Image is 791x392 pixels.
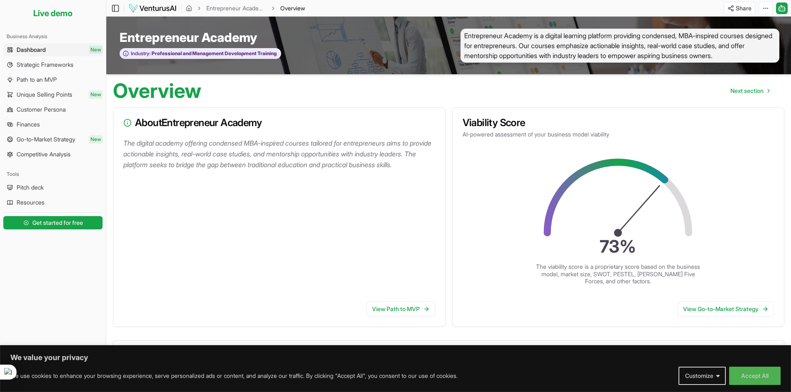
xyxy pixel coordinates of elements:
[17,90,72,99] span: Unique Selling Points
[3,168,103,181] div: Tools
[535,263,701,285] p: The viability score is a proprietary score based on the business model, market size, SWOT, PESTEL...
[724,83,776,99] a: Go to next page
[3,88,103,101] a: Unique Selling PointsNew
[123,138,438,170] p: The digital academy offering condensed MBA-inspired courses tailored for entrepreneurs aims to pr...
[3,58,103,71] a: Strategic Frameworks
[17,105,66,114] span: Customer Persona
[131,50,151,57] span: Industry:
[463,118,774,128] h3: Viability Score
[3,181,103,194] a: Pitch deck
[17,183,44,192] span: Pitch deck
[17,46,46,54] span: Dashboard
[128,3,177,13] img: logo
[32,219,83,227] span: Get started for free
[206,4,266,12] a: Entrepreneur Academy
[3,214,103,231] a: Get started for free
[3,196,103,209] a: Resources
[186,4,305,12] nav: breadcrumb
[3,133,103,146] a: Go-to-Market StrategyNew
[113,81,201,101] h1: Overview
[678,302,774,317] a: View Go-to-Market Strategy
[17,198,44,207] span: Resources
[17,150,71,158] span: Competitive Analysis
[3,73,103,86] a: Path to an MVP
[10,371,458,381] p: We use cookies to enhance your browsing experience, serve personalized ads or content, and analyz...
[120,48,281,59] button: Industry:Professional and Management Development Training
[3,103,103,116] a: Customer Persona
[367,302,435,317] a: View Path to MVP
[10,353,781,363] p: We value your privacy
[678,367,726,385] button: Customize
[460,29,779,63] span: Entrepreneur Academy is a digital learning platform providing condensed, MBA-inspired courses des...
[89,90,103,99] span: New
[3,216,103,229] button: Get started for free
[17,61,73,69] span: Strategic Frameworks
[724,83,776,99] nav: pagination
[17,135,75,144] span: Go-to-Market Strategy
[600,236,637,257] text: 73 %
[280,4,305,12] span: Overview
[730,87,764,95] span: Next section
[3,148,103,161] a: Competitive Analysis
[729,367,781,385] button: Accept All
[3,118,103,131] a: Finances
[89,46,103,54] span: New
[89,135,103,144] span: New
[724,2,755,15] button: Share
[151,50,277,57] span: Professional and Management Development Training
[3,43,103,56] a: DashboardNew
[120,30,257,45] span: Entrepreneur Academy
[3,30,103,43] div: Business Analysis
[17,75,57,84] span: Path to an MVP
[736,4,752,12] span: Share
[17,120,40,129] span: Finances
[463,130,774,139] p: AI-powered assessment of your business model viability
[123,118,435,128] h3: About Entrepreneur Academy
